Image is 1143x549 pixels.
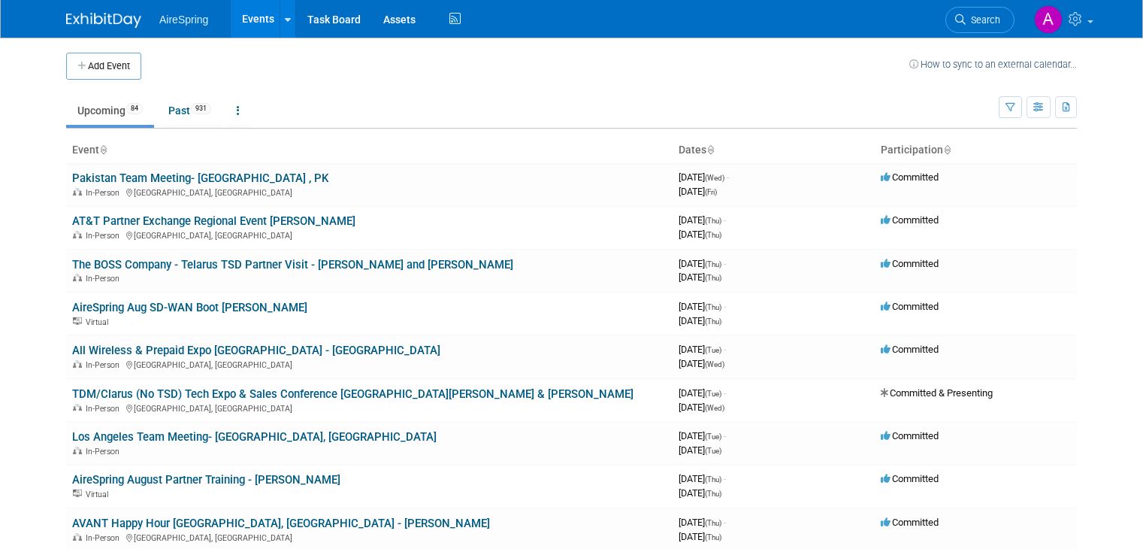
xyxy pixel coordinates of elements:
[945,7,1014,33] a: Search
[679,229,721,240] span: [DATE]
[705,490,721,498] span: (Thu)
[73,533,82,541] img: In-Person Event
[705,303,721,311] span: (Thu)
[72,344,440,357] a: All Wireless & Prepaid Expo [GEOGRAPHIC_DATA] - [GEOGRAPHIC_DATA]
[705,260,721,268] span: (Thu)
[881,430,939,441] span: Committed
[73,360,82,368] img: In-Person Event
[86,490,113,499] span: Virtual
[705,533,721,541] span: (Thu)
[705,346,721,354] span: (Tue)
[72,229,667,241] div: [GEOGRAPHIC_DATA], [GEOGRAPHIC_DATA]
[679,402,724,413] span: [DATE]
[679,271,721,283] span: [DATE]
[679,473,726,484] span: [DATE]
[126,103,143,114] span: 84
[73,404,82,411] img: In-Person Event
[679,258,726,269] span: [DATE]
[909,59,1077,70] a: How to sync to an external calendar...
[881,214,939,226] span: Committed
[73,490,82,497] img: Virtual Event
[705,404,724,412] span: (Wed)
[191,103,211,114] span: 931
[705,188,717,196] span: (Fri)
[881,258,939,269] span: Committed
[724,517,726,528] span: -
[705,447,721,455] span: (Tue)
[72,387,633,401] a: TDM/Clarus (No TSD) Tech Expo & Sales Conference [GEOGRAPHIC_DATA][PERSON_NAME] & [PERSON_NAME]
[72,430,437,444] a: Los Angeles Team Meeting- [GEOGRAPHIC_DATA], [GEOGRAPHIC_DATA]
[724,344,726,355] span: -
[679,358,724,369] span: [DATE]
[943,144,951,156] a: Sort by Participation Type
[881,171,939,183] span: Committed
[72,402,667,414] div: [GEOGRAPHIC_DATA], [GEOGRAPHIC_DATA]
[86,360,124,370] span: In-Person
[157,96,222,125] a: Past931
[705,360,724,369] span: (Wed)
[727,171,729,183] span: -
[679,171,729,183] span: [DATE]
[66,53,141,80] button: Add Event
[724,214,726,226] span: -
[66,138,673,163] th: Event
[679,487,721,499] span: [DATE]
[724,387,726,399] span: -
[706,144,714,156] a: Sort by Start Date
[679,517,726,528] span: [DATE]
[881,473,939,484] span: Committed
[679,315,721,326] span: [DATE]
[673,138,875,163] th: Dates
[724,301,726,312] span: -
[679,444,721,456] span: [DATE]
[72,517,490,530] a: AVANT Happy Hour [GEOGRAPHIC_DATA], [GEOGRAPHIC_DATA] - [PERSON_NAME]
[86,533,124,543] span: In-Person
[72,473,340,487] a: AireSpring August Partner Training - [PERSON_NAME]
[881,344,939,355] span: Committed
[724,430,726,441] span: -
[679,214,726,226] span: [DATE]
[705,390,721,398] span: (Tue)
[679,344,726,355] span: [DATE]
[1034,5,1063,34] img: Angie Handal
[73,447,82,454] img: In-Person Event
[86,317,113,327] span: Virtual
[99,144,107,156] a: Sort by Event Name
[73,317,82,325] img: Virtual Event
[705,231,721,239] span: (Thu)
[86,231,124,241] span: In-Person
[705,317,721,326] span: (Thu)
[86,274,124,284] span: In-Person
[724,258,726,269] span: -
[159,14,208,26] span: AireSpring
[705,174,724,182] span: (Wed)
[705,217,721,225] span: (Thu)
[86,447,124,456] span: In-Person
[66,13,141,28] img: ExhibitDay
[72,258,513,271] a: The BOSS Company - Telarus TSD Partner Visit - [PERSON_NAME] and [PERSON_NAME]
[72,214,355,228] a: AT&T Partner Exchange Regional Event [PERSON_NAME]
[705,432,721,441] span: (Tue)
[705,475,721,484] span: (Thu)
[73,274,82,281] img: In-Person Event
[72,171,328,185] a: Pakistan Team Meeting- [GEOGRAPHIC_DATA] , PK
[72,531,667,543] div: [GEOGRAPHIC_DATA], [GEOGRAPHIC_DATA]
[881,301,939,312] span: Committed
[679,387,726,399] span: [DATE]
[966,14,1000,26] span: Search
[679,301,726,312] span: [DATE]
[86,404,124,414] span: In-Person
[881,517,939,528] span: Committed
[72,186,667,198] div: [GEOGRAPHIC_DATA], [GEOGRAPHIC_DATA]
[705,274,721,282] span: (Thu)
[705,519,721,527] span: (Thu)
[881,387,993,399] span: Committed & Presenting
[724,473,726,484] span: -
[679,186,717,197] span: [DATE]
[73,231,82,238] img: In-Person Event
[72,358,667,370] div: [GEOGRAPHIC_DATA], [GEOGRAPHIC_DATA]
[72,301,307,314] a: AireSpring Aug SD-WAN Boot [PERSON_NAME]
[679,531,721,542] span: [DATE]
[679,430,726,441] span: [DATE]
[73,188,82,196] img: In-Person Event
